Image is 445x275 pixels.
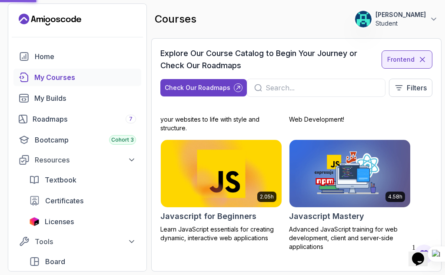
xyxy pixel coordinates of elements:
a: roadmaps [13,110,141,128]
p: Master the Fundamentals of HTML for Web Development! [289,106,411,124]
p: Student [375,19,426,28]
div: Check Our Roadmaps [165,83,230,92]
p: Frontend [387,55,415,64]
p: 2.05h [260,193,274,200]
p: Advanced JavaScript training for web development, client and server-side applications [289,225,411,251]
a: Landing page [19,13,81,27]
a: textbook [24,171,141,189]
input: Search... [266,83,378,93]
div: My Courses [34,72,136,83]
a: builds [13,89,141,107]
div: My Builds [34,93,136,103]
div: Home [35,51,136,62]
span: Board [45,256,65,267]
div: Tools [35,236,136,247]
p: 4.58h [388,193,402,200]
p: Filters [407,83,427,93]
img: Javascript for Beginners card [158,138,285,209]
p: Learn JavaScript essentials for creating dynamic, interactive web applications [160,225,282,242]
button: Resources [13,152,141,168]
button: Tools [13,234,141,249]
img: user profile image [355,11,372,27]
span: Cohort 3 [111,136,134,143]
p: [PERSON_NAME] [375,10,426,19]
a: Javascript for Beginners card2.05hJavascript for BeginnersLearn JavaScript essentials for creatin... [160,139,282,243]
div: Resources [35,155,136,165]
div: Roadmaps [33,114,136,124]
a: Javascript Mastery card4.58hJavascript MasteryAdvanced JavaScript training for web development, c... [289,139,411,252]
a: certificates [24,192,141,209]
span: Licenses [45,216,74,227]
button: Filters [389,79,432,97]
a: bootcamp [13,131,141,149]
a: home [13,48,141,65]
h2: Javascript Mastery [289,210,364,222]
a: courses [13,69,141,86]
h2: Javascript for Beginners [160,210,256,222]
iframe: chat widget [408,240,436,266]
div: Bootcamp [35,135,136,145]
span: Certificates [45,195,83,206]
a: board [24,253,141,270]
a: licenses [24,213,141,230]
button: user profile image[PERSON_NAME]Student [355,10,438,28]
h2: courses [155,12,196,26]
span: 7 [129,116,133,123]
p: Master the fundamentals of CSS and bring your websites to life with style and structure. [160,106,282,133]
img: Javascript Mastery card [289,140,410,208]
img: jetbrains icon [29,217,40,226]
button: Check Our Roadmaps [160,79,247,96]
h3: Explore Our Course Catalog to Begin Your Journey or Check Our Roadmaps [160,47,375,72]
span: Textbook [45,175,76,185]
